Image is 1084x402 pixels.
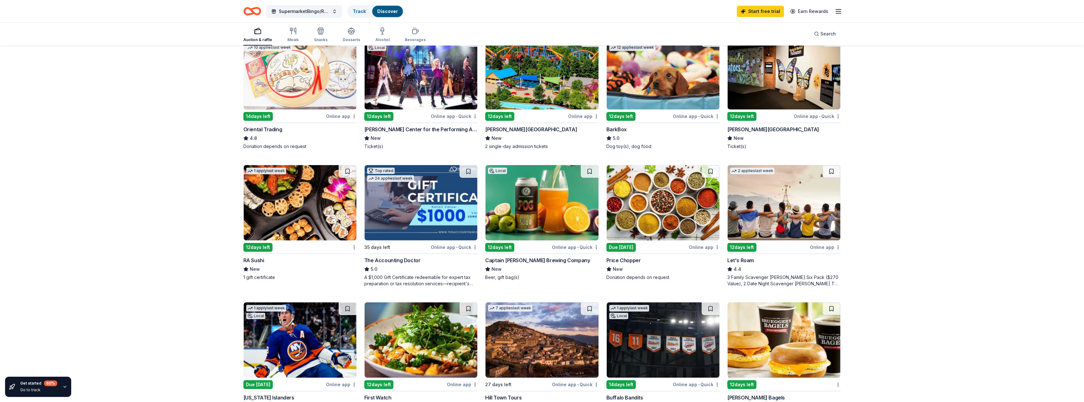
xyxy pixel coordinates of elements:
a: Image for RA Sushi1 applylast week12days leftRA SushiNew1 gift certificate [243,165,357,281]
a: Image for Tilles Center for the Performing Arts1 applylast weekLocal12days leftOnline app•Quick[P... [364,34,478,150]
a: Discover [377,9,398,14]
img: Image for Hill Town Tours [486,302,598,378]
div: 12 days left [727,243,756,252]
div: Online app Quick [673,112,720,120]
div: Local [246,313,265,319]
div: [US_STATE] Islanders [243,394,294,401]
span: • [577,245,579,250]
button: Snacks [314,25,328,46]
div: RA Sushi [243,257,264,264]
div: Hill Town Tours [485,394,522,401]
img: Image for RA Sushi [244,165,356,240]
button: Meals [287,25,299,46]
span: New [492,134,502,142]
div: Online app Quick [552,243,599,251]
span: SupermarketBingo/Raffle Basket Night [279,8,329,15]
button: Auction & raffle [243,25,272,46]
span: New [371,134,381,142]
div: Online app Quick [673,380,720,388]
div: Desserts [343,37,360,42]
img: Image for First Watch [365,302,477,378]
span: New [734,134,744,142]
div: 12 days left [364,380,393,389]
div: Online app [810,243,841,251]
div: Online app [326,112,357,120]
div: 24 applies last week [367,175,414,182]
div: 60 % [44,380,57,386]
a: Image for Let's Roam2 applieslast week12days leftOnline appLet's Roam4.43 Family Scavenger [PERSO... [727,165,841,287]
button: TrackDiscover [347,5,404,18]
div: Alcohol [375,37,390,42]
img: Image for Bruegger's Bagels [728,302,840,378]
div: Local [367,45,386,51]
div: [PERSON_NAME] Bagels [727,394,785,401]
div: A $1,000 Gift Certificate redeemable for expert tax preparation or tax resolution services—recipi... [364,274,478,287]
div: First Watch [364,394,392,401]
span: • [698,114,699,119]
div: Captain [PERSON_NAME] Brewing Company [485,257,590,264]
img: Image for Tilles Center for the Performing Arts [365,34,477,109]
div: 10 applies last week [246,44,292,51]
div: Dog toy(s), dog food [606,143,720,150]
div: Auction & raffle [243,37,272,42]
img: Image for New York Islanders [244,302,356,378]
div: 2 applies last week [730,168,774,174]
button: Beverages [405,25,426,46]
img: Image for Price Chopper [607,165,719,240]
div: Ticket(s) [364,143,478,150]
a: Image for Dorney Park & Wildwater Kingdom12days leftOnline app[PERSON_NAME][GEOGRAPHIC_DATA]New2 ... [485,34,598,150]
img: Image for Captain Lawrence Brewing Company [486,165,598,240]
div: Online app [568,112,599,120]
span: • [819,114,821,119]
img: Image for Milton J. Rubenstein Museum of Science & Technology [728,34,840,109]
div: [PERSON_NAME][GEOGRAPHIC_DATA] [485,126,577,133]
div: 12 days left [243,243,273,252]
div: 14 days left [243,112,273,121]
div: Online app [447,380,478,388]
div: 12 applies last week [609,44,655,51]
div: Oriental Trading [243,126,282,133]
button: SupermarketBingo/Raffle Basket Night [266,5,342,18]
button: Search [809,28,841,40]
span: 5.0 [613,134,619,142]
button: Desserts [343,25,360,46]
img: Image for The Accounting Doctor [365,165,477,240]
div: 2 single-day admission tickets [485,143,598,150]
div: Ticket(s) [727,143,841,150]
img: Image for Oriental Trading [244,34,356,109]
div: Online app Quick [431,112,478,120]
div: 12 days left [606,112,636,121]
div: Beverages [405,37,426,42]
a: Image for Oriental TradingTop rated10 applieslast week14days leftOnline appOriental Trading4.8Don... [243,34,357,150]
div: Local [609,313,628,319]
img: Image for BarkBox [607,34,719,109]
div: BarkBox [606,126,627,133]
div: 1 apply last week [246,168,286,174]
div: 27 days left [485,381,511,388]
div: Online app [689,243,720,251]
div: 7 applies last week [488,305,532,312]
span: 5.0 [371,265,377,273]
a: Image for Price ChopperDue [DATE]Online appPrice ChopperNewDonation depends on request [606,165,720,281]
div: Online app Quick [552,380,599,388]
div: Let's Roam [727,257,754,264]
div: Local [488,168,507,174]
div: Go to track [20,387,57,393]
span: Search [820,30,836,38]
div: Due [DATE] [606,243,636,252]
a: Home [243,4,261,19]
div: 12 days left [727,380,756,389]
a: Image for Captain Lawrence Brewing CompanyLocal12days leftOnline app•QuickCaptain [PERSON_NAME] B... [485,165,598,281]
button: Alcohol [375,25,390,46]
img: Image for Dorney Park & Wildwater Kingdom [486,34,598,109]
div: Get started [20,380,57,386]
div: [PERSON_NAME][GEOGRAPHIC_DATA] [727,126,819,133]
div: 1 apply last week [246,305,286,312]
div: 12 days left [364,112,393,121]
a: Image for The Accounting DoctorTop rated24 applieslast week35 days leftOnline app•QuickThe Accoun... [364,165,478,287]
div: 14 days left [606,380,636,389]
span: 4.4 [734,265,741,273]
span: • [456,114,457,119]
span: • [456,245,457,250]
div: 12 days left [727,112,756,121]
